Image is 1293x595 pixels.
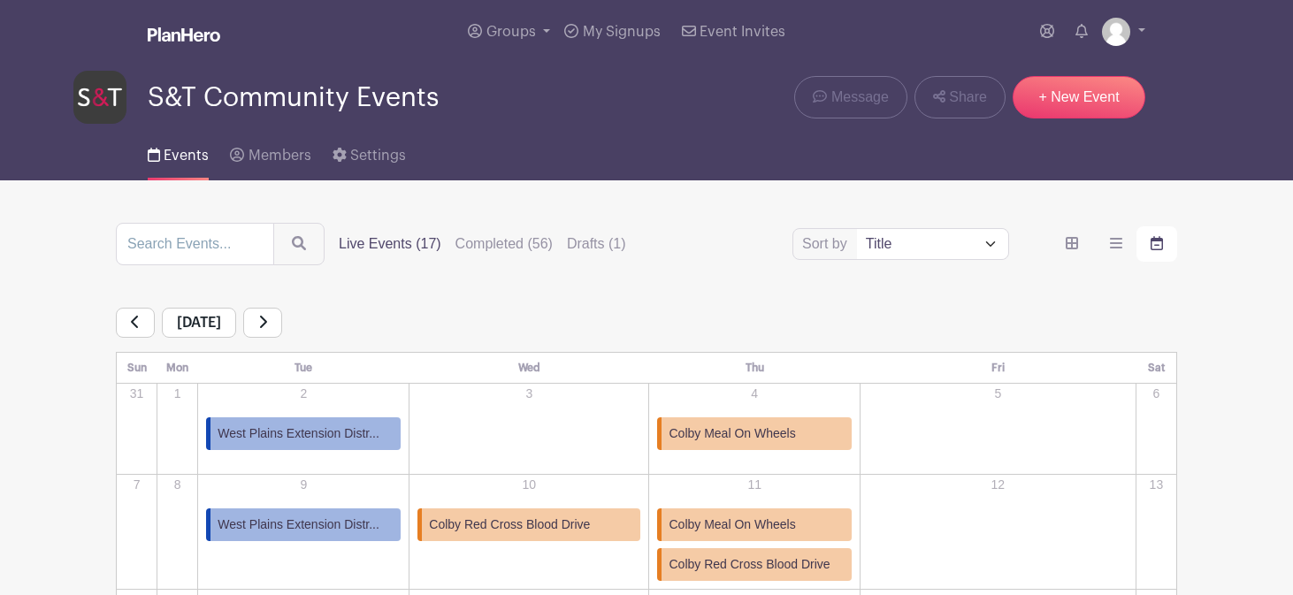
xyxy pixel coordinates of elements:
span: Events [164,149,209,163]
p: 9 [199,476,408,494]
img: default-ce2991bfa6775e67f084385cd625a349d9dcbb7a52a09fb2fda1e96e2d18dcdb.png [1102,18,1130,46]
span: Colby Red Cross Blood Drive [429,515,590,534]
span: Message [831,87,889,108]
p: 3 [410,385,647,403]
p: 11 [650,476,858,494]
a: West Plains Extension Distr... [206,417,401,450]
a: Events [148,124,209,180]
input: Search Events... [116,223,274,265]
a: Colby Red Cross Blood Drive [657,548,851,581]
div: order and view [1052,226,1177,262]
div: filters [339,233,626,255]
th: Sun [117,353,157,384]
a: Colby Red Cross Blood Drive [417,508,640,541]
th: Sat [1136,353,1176,384]
p: 6 [1137,385,1175,403]
a: Members [230,124,310,180]
p: 8 [158,476,196,494]
span: West Plains Extension Distr... [218,515,379,534]
label: Drafts (1) [567,233,626,255]
span: Share [949,87,987,108]
th: Wed [409,353,649,384]
a: Message [794,76,907,118]
th: Tue [198,353,409,384]
p: 13 [1137,476,1175,494]
span: Members [249,149,311,163]
p: 31 [118,385,156,403]
span: S&T Community Events [148,83,439,112]
p: 1 [158,385,196,403]
span: My Signups [583,25,661,39]
img: s-and-t-logo-planhero.png [73,71,126,124]
p: 10 [410,476,647,494]
span: [DATE] [162,308,236,338]
th: Fri [860,353,1136,384]
label: Sort by [802,233,853,255]
th: Thu [649,353,860,384]
span: Settings [350,149,406,163]
span: Colby Meal On Wheels [669,424,795,443]
p: 12 [861,476,1135,494]
a: West Plains Extension Distr... [206,508,401,541]
p: 5 [861,385,1135,403]
th: Mon [157,353,198,384]
label: Live Events (17) [339,233,441,255]
span: Colby Red Cross Blood Drive [669,555,830,574]
a: Settings [333,124,406,180]
span: Event Invites [700,25,785,39]
img: logo_white-6c42ec7e38ccf1d336a20a19083b03d10ae64f83f12c07503d8b9e83406b4c7d.svg [148,27,220,42]
a: Colby Meal On Wheels [657,417,851,450]
a: Share [914,76,1006,118]
span: Colby Meal On Wheels [669,515,795,534]
p: 7 [118,476,156,494]
label: Completed (56) [455,233,553,255]
a: + New Event [1013,76,1145,118]
p: 4 [650,385,858,403]
a: Colby Meal On Wheels [657,508,851,541]
p: 2 [199,385,408,403]
span: Groups [486,25,536,39]
span: West Plains Extension Distr... [218,424,379,443]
